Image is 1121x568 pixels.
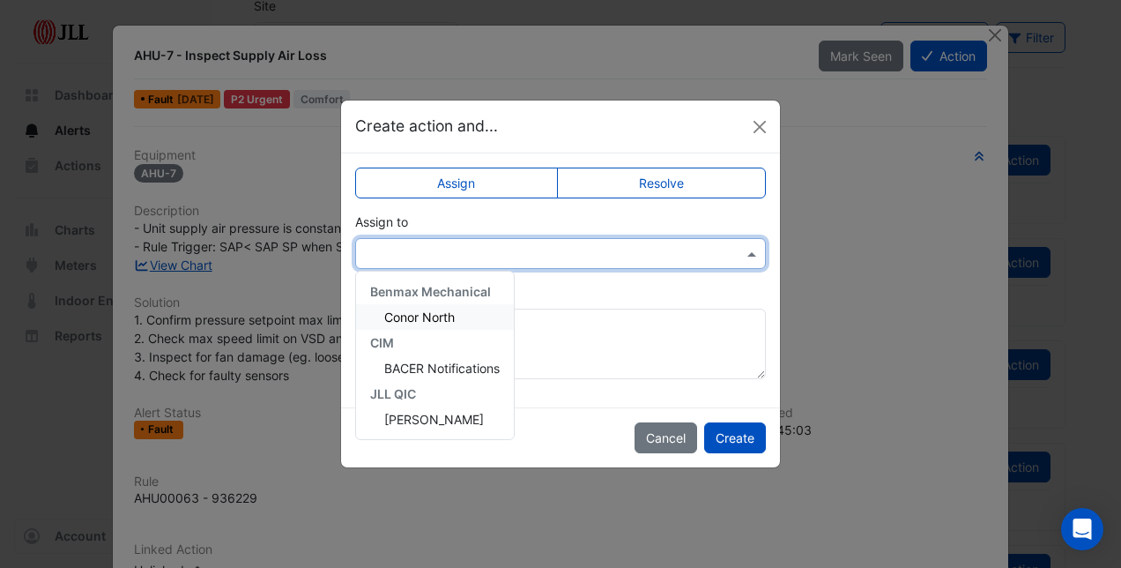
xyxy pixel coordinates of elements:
[704,422,766,453] button: Create
[370,386,416,401] span: JLL QIC
[384,361,500,376] span: BACER Notifications
[1061,508,1103,550] div: Open Intercom Messenger
[635,422,697,453] button: Cancel
[746,114,773,140] button: Close
[356,272,514,439] div: Options List
[355,168,558,198] label: Assign
[355,115,498,138] h5: Create action and...
[370,284,491,299] span: Benmax Mechanical
[557,168,767,198] label: Resolve
[370,335,394,350] span: CIM
[384,412,484,427] span: [PERSON_NAME]
[355,213,408,231] label: Assign to
[384,310,455,325] span: Conor North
